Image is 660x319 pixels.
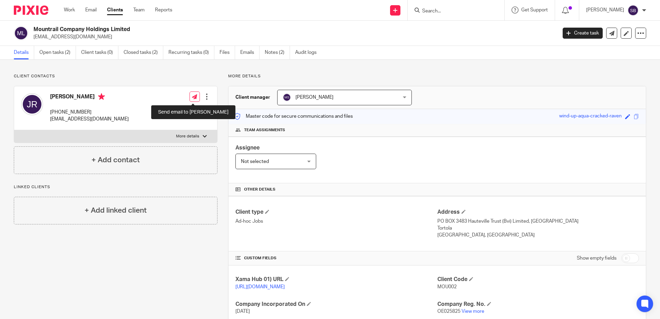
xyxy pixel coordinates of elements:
[235,309,250,314] span: [DATE]
[295,46,322,59] a: Audit logs
[235,145,260,151] span: Assignee
[14,46,34,59] a: Details
[437,309,460,314] span: OE025825
[168,46,214,59] a: Recurring tasks (0)
[265,46,290,59] a: Notes (2)
[283,93,291,101] img: svg%3E
[521,8,548,12] span: Get Support
[235,218,437,225] p: Ad-hoc Jobs
[559,113,622,120] div: wind-up-aqua-cracked-raven
[64,7,75,13] a: Work
[235,209,437,216] h4: Client type
[107,7,123,13] a: Clients
[220,46,235,59] a: Files
[295,95,333,100] span: [PERSON_NAME]
[437,276,639,283] h4: Client Code
[50,93,129,102] h4: [PERSON_NAME]
[133,7,145,13] a: Team
[50,116,129,123] p: [EMAIL_ADDRESS][DOMAIN_NAME]
[50,109,129,116] p: [PHONE_NUMBER]
[437,301,639,308] h4: Company Reg. No.
[586,7,624,13] p: [PERSON_NAME]
[235,301,437,308] h4: Company Incorporated On
[176,134,199,139] p: More details
[235,255,437,261] h4: CUSTOM FIELDS
[228,74,646,79] p: More details
[437,209,639,216] h4: Address
[563,28,603,39] a: Create task
[124,46,163,59] a: Closed tasks (2)
[437,232,639,239] p: [GEOGRAPHIC_DATA], [GEOGRAPHIC_DATA]
[33,33,552,40] p: [EMAIL_ADDRESS][DOMAIN_NAME]
[234,113,353,120] p: Master code for secure communications and files
[421,8,484,14] input: Search
[14,184,217,190] p: Linked clients
[14,74,217,79] p: Client contacts
[241,159,269,164] span: Not selected
[240,46,260,59] a: Emails
[85,205,147,216] h4: + Add linked client
[244,187,275,192] span: Other details
[244,127,285,133] span: Team assignments
[628,5,639,16] img: svg%3E
[85,7,97,13] a: Email
[98,93,105,100] i: Primary
[91,155,140,165] h4: + Add contact
[577,255,617,262] label: Show empty fields
[462,309,484,314] a: View more
[14,6,48,15] img: Pixie
[235,284,285,289] a: [URL][DOMAIN_NAME]
[437,225,639,232] p: Tortola
[33,26,448,33] h2: Mountrail Company Holdings Limited
[437,284,457,289] span: MOU002
[437,218,639,225] p: PO BOX 3483 Hauteville Trust (Bvi) Limited, [GEOGRAPHIC_DATA]
[235,94,270,101] h3: Client manager
[155,7,172,13] a: Reports
[81,46,118,59] a: Client tasks (0)
[235,276,437,283] h4: Xama Hub 01) URL
[21,93,43,115] img: svg%3E
[39,46,76,59] a: Open tasks (2)
[14,26,28,40] img: svg%3E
